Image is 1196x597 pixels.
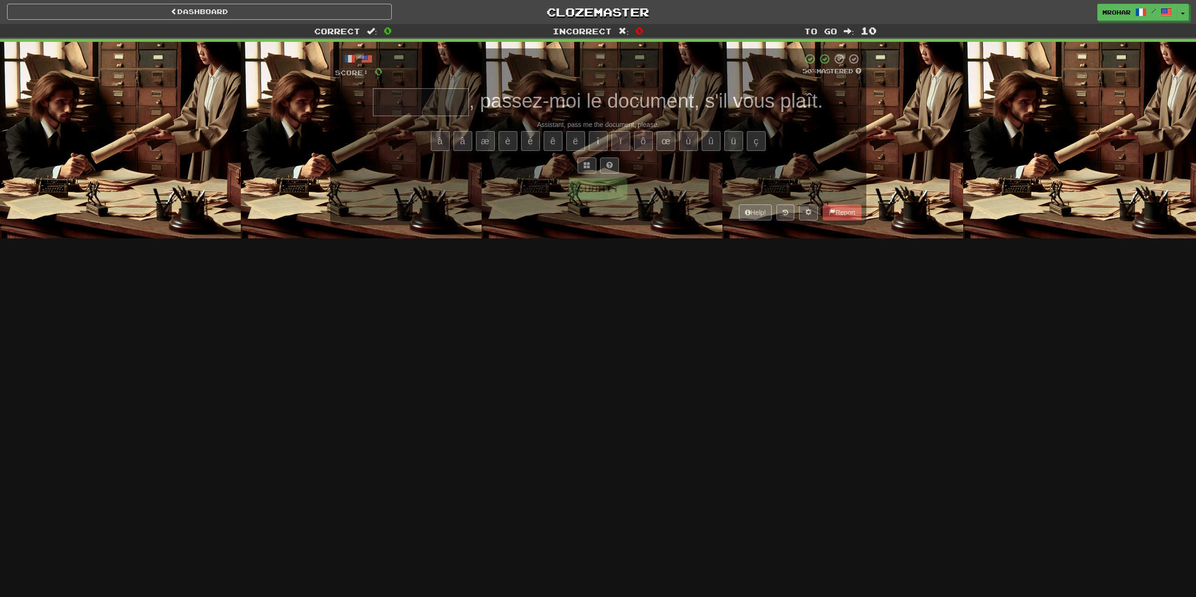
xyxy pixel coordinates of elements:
[611,131,630,151] button: ï
[804,26,837,36] span: To go
[367,27,377,35] span: :
[469,90,823,112] span: , passez-moi le document, s'il vous plaît.
[679,131,698,151] button: ù
[384,25,392,36] span: 0
[802,67,862,76] div: Mastered
[569,178,627,200] button: Submit
[1097,4,1177,21] a: mrohar /
[861,25,877,36] span: 10
[7,4,392,20] a: Dashboard
[776,204,794,220] button: Round history (alt+y)
[453,131,472,151] button: â
[1151,8,1156,14] span: /
[600,157,619,173] button: Single letter hint - you only get 1 per sentence and score half the points! alt+h
[544,131,562,151] button: ê
[634,131,653,151] button: ô
[823,204,861,220] button: Report
[702,131,721,151] button: û
[476,131,495,151] button: æ
[553,26,612,36] span: Incorrect
[578,157,596,173] button: Switch sentence to multiple choice alt+p
[589,131,608,151] button: î
[335,120,862,129] div: Assistant, pass me the document, please.
[747,131,766,151] button: ç
[335,53,382,65] div: /
[374,65,382,77] span: 0
[724,131,743,151] button: ü
[657,131,675,151] button: œ
[406,4,791,20] a: Clozemaster
[802,67,816,75] span: 50 %
[335,69,369,77] span: Score:
[431,131,450,151] button: à
[314,26,360,36] span: Correct
[844,27,854,35] span: :
[566,131,585,151] button: ë
[635,25,643,36] span: 0
[618,27,629,35] span: :
[521,131,540,151] button: é
[499,131,517,151] button: è
[739,204,772,220] button: Help!
[1102,8,1131,16] span: mrohar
